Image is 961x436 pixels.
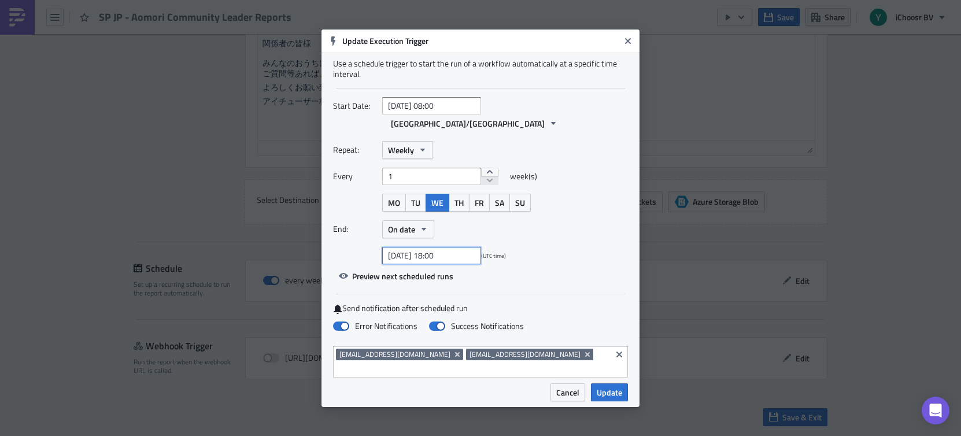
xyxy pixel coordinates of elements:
[5,5,552,73] body: Rich Text Area. Press ALT-0 for help.
[5,49,101,58] span: よろしくお願い致します。
[429,321,524,331] label: Success Notifications
[612,348,626,361] button: Clear selected items
[5,35,166,44] span: ご質問等あれば、担当までご連絡ください。
[515,197,525,209] span: SU
[431,197,443,209] span: WE
[454,197,464,209] span: TH
[556,386,579,398] span: Cancel
[481,168,498,177] button: increment
[333,267,459,285] button: Preview next scheduled runs
[5,62,93,72] span: アイチューザー株式会社
[382,141,433,159] button: Weekly
[411,197,420,209] span: TU
[583,349,593,360] button: Remove Tag
[333,97,376,114] label: Start Date:
[339,350,450,359] span: [EMAIL_ADDRESS][DOMAIN_NAME]
[382,220,434,238] button: On date
[509,194,531,212] button: SU
[922,397,949,424] div: Open Intercom Messenger
[426,194,449,212] button: WE
[449,194,470,212] button: TH
[382,247,481,264] input: YYYY-MM-DD HH:mm
[470,350,581,359] span: [EMAIL_ADDRESS][DOMAIN_NAME]
[495,197,504,209] span: SA
[591,383,628,401] button: Update
[481,251,506,260] span: (UTC time)
[333,220,376,238] label: End:
[382,194,406,212] button: MO
[388,197,400,209] span: MO
[333,321,417,331] label: Error Notifications
[333,303,628,314] label: Send notification after scheduled run
[333,58,628,79] div: Use a schedule trigger to start the run of a workflow automatically at a specific time interval.
[405,194,426,212] button: TU
[550,383,585,401] button: Cancel
[391,117,545,130] span: [GEOGRAPHIC_DATA]/[GEOGRAPHIC_DATA]
[333,168,376,185] label: Every
[388,144,414,156] span: Weekly
[382,97,481,114] input: YYYY-MM-DD HH:mm
[5,5,330,34] span: 関係者の皆様 みんなのおうちに[GEOGRAPHIC_DATA]別週次登録レポートを添付にてご確認ください。
[481,176,498,185] button: decrement
[352,270,453,282] span: Preview next scheduled runs
[388,223,415,235] span: On date
[489,194,510,212] button: SA
[385,114,564,132] button: [GEOGRAPHIC_DATA]/[GEOGRAPHIC_DATA]
[619,32,637,50] button: Close
[453,349,463,360] button: Remove Tag
[475,197,484,209] span: FR
[597,386,622,398] span: Update
[342,36,620,46] h6: Update Execution Trigger
[333,141,376,158] label: Repeat:
[469,194,490,212] button: FR
[510,168,537,185] span: week(s)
